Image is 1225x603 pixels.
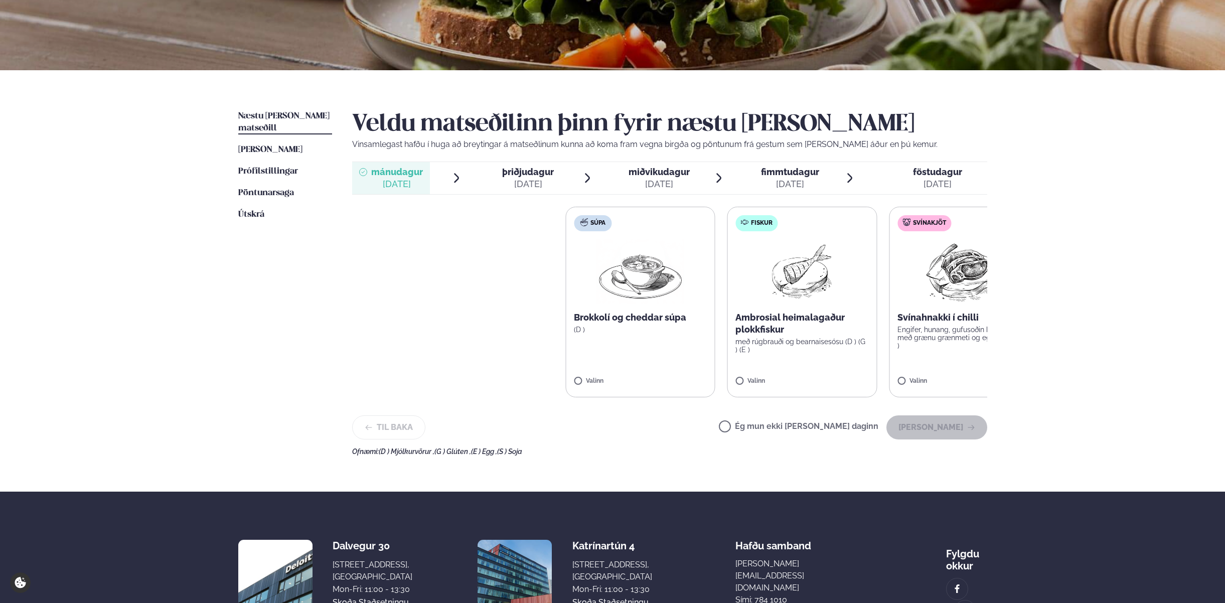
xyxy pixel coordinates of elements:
[770,239,834,304] img: fish.png
[572,540,652,552] div: Katrínartún 4
[371,167,423,177] span: mánudagur
[913,178,962,190] div: [DATE]
[333,540,412,552] div: Dalvegur 30
[352,138,987,150] p: Vinsamlegast hafðu í huga að breytingar á matseðlinum kunna að koma fram vegna birgða og pöntunum...
[913,167,962,177] span: föstudagur
[761,167,819,177] span: fimmtudagur
[572,559,652,583] div: [STREET_ADDRESS], [GEOGRAPHIC_DATA]
[735,532,811,552] span: Hafðu samband
[238,144,302,156] a: [PERSON_NAME]
[920,239,1008,304] img: Pork-Meat.png
[434,447,471,456] span: (G ) Glúten ,
[590,219,605,227] span: Súpa
[238,167,298,176] span: Prófílstillingar
[238,209,264,221] a: Útskrá
[761,178,819,190] div: [DATE]
[238,112,330,132] span: Næstu [PERSON_NAME] matseðill
[238,189,294,197] span: Pöntunarsaga
[333,583,412,595] div: Mon-Fri: 11:00 - 13:30
[735,558,863,594] a: [PERSON_NAME][EMAIL_ADDRESS][DOMAIN_NAME]
[886,415,987,439] button: [PERSON_NAME]
[352,415,425,439] button: Til baka
[502,178,554,190] div: [DATE]
[629,167,690,177] span: miðvikudagur
[352,110,987,138] h2: Veldu matseðilinn þinn fyrir næstu [PERSON_NAME]
[574,312,707,324] p: Brokkolí og cheddar súpa
[238,210,264,219] span: Útskrá
[471,447,497,456] span: (E ) Egg ,
[238,187,294,199] a: Pöntunarsaga
[10,572,31,593] a: Cookie settings
[502,167,554,177] span: þriðjudagur
[574,326,707,334] p: (D )
[952,583,963,595] img: image alt
[352,447,987,456] div: Ofnæmi:
[913,219,946,227] span: Svínakjöt
[238,166,298,178] a: Prófílstillingar
[735,312,868,336] p: Ambrosial heimalagaður plokkfiskur
[596,239,684,304] img: Soup.png
[897,312,1030,324] p: Svínahnakki í chilli
[740,218,748,226] img: fish.svg
[897,326,1030,350] p: Engifer, hunang, gufusoðin hrísgrjón með grænu grænmeti og eggjum (S ) (E )
[333,559,412,583] div: [STREET_ADDRESS], [GEOGRAPHIC_DATA]
[580,218,588,226] img: soup.svg
[238,145,302,154] span: [PERSON_NAME]
[947,578,968,599] a: image alt
[629,178,690,190] div: [DATE]
[751,219,773,227] span: Fiskur
[735,338,868,354] p: með rúgbrauði og bearnaisesósu (D ) (G ) (E )
[902,218,910,226] img: pork.svg
[238,110,332,134] a: Næstu [PERSON_NAME] matseðill
[379,447,434,456] span: (D ) Mjólkurvörur ,
[497,447,522,456] span: (S ) Soja
[946,540,987,572] div: Fylgdu okkur
[572,583,652,595] div: Mon-Fri: 11:00 - 13:30
[371,178,423,190] div: [DATE]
